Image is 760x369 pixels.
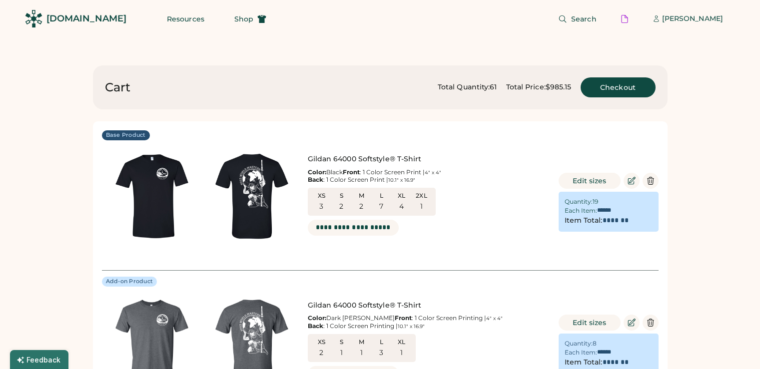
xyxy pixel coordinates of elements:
[340,348,343,358] div: 1
[308,314,550,330] div: Dark [PERSON_NAME] : 1 Color Screen Printing | : 1 Color Screen Printing |
[314,192,330,200] div: XS
[438,82,490,92] div: Total Quantity:
[234,15,253,22] span: Shop
[379,348,383,358] div: 3
[102,146,202,246] img: generate-image
[643,173,659,189] button: Delete
[374,192,390,200] div: L
[334,338,350,346] div: S
[308,168,326,176] strong: Color:
[308,301,550,311] div: Gildan 64000 Softstyle® T-Shirt
[414,192,430,200] div: 2XL
[106,131,146,139] div: Base Product
[398,323,425,330] font: 10.1" x 16.9"
[334,192,350,200] div: S
[624,173,640,189] button: Edit Product
[202,146,302,246] img: generate-image
[565,216,603,226] div: Item Total:
[394,192,410,200] div: XL
[308,168,550,184] div: Black : 1 Color Screen Print | : 1 Color Screen Print |
[359,202,363,212] div: 2
[565,340,593,348] div: Quantity:
[565,198,593,206] div: Quantity:
[308,314,326,322] strong: Color:
[360,348,363,358] div: 1
[713,324,756,367] iframe: Front Chat
[388,177,415,183] font: 10.1" x 16.9"
[546,9,609,29] button: Search
[222,9,278,29] button: Shop
[314,338,330,346] div: XS
[379,202,383,212] div: 7
[319,202,323,212] div: 3
[319,348,323,358] div: 2
[643,315,659,331] button: Delete
[354,338,370,346] div: M
[565,358,603,368] div: Item Total:
[46,12,126,25] div: [DOMAIN_NAME]
[581,77,656,97] button: Checkout
[339,202,343,212] div: 2
[394,338,410,346] div: XL
[105,79,130,95] div: Cart
[546,82,572,92] div: $985.15
[559,315,621,331] button: Edit sizes
[343,168,360,176] strong: Front
[559,173,621,189] button: Edit sizes
[420,202,423,212] div: 1
[308,176,323,183] strong: Back
[662,14,723,24] div: [PERSON_NAME]
[374,338,390,346] div: L
[425,169,441,176] font: 4" x 4"
[155,9,216,29] button: Resources
[395,314,412,322] strong: Front
[506,82,546,92] div: Total Price:
[490,82,497,92] div: 61
[565,207,597,215] div: Each Item:
[593,198,598,206] div: 19
[624,315,640,331] button: Edit Product
[399,202,404,212] div: 4
[308,154,550,164] div: Gildan 64000 Softstyle® T-Shirt
[354,192,370,200] div: M
[25,10,42,27] img: Rendered Logo - Screens
[565,349,597,357] div: Each Item:
[486,315,503,322] font: 4" x 4"
[106,278,153,286] div: Add-on Product
[400,348,403,358] div: 1
[593,340,597,348] div: 8
[571,15,597,22] span: Search
[308,322,323,330] strong: Back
